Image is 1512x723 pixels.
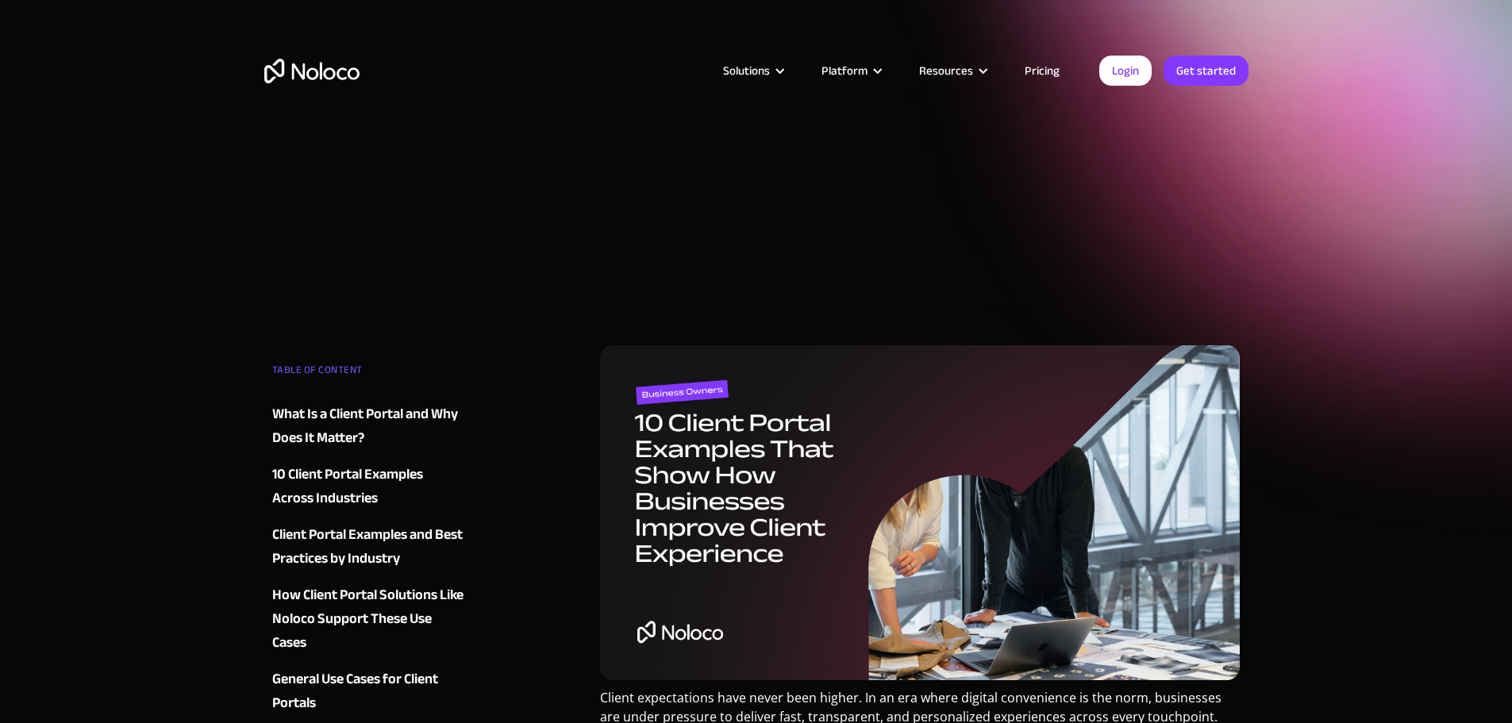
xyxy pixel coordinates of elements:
a: Client Portal Examples and Best Practices by Industry [272,523,464,571]
a: General Use Cases for Client Portals [272,667,464,715]
img: 10 Client Portal Examples That Show How Businesses Improve Client Experience [600,345,1241,680]
a: 10 Client Portal Examples Across Industries [272,463,464,510]
a: What Is a Client Portal and Why Does It Matter? [272,402,464,450]
a: Get started [1164,56,1248,86]
div: Solutions [723,60,770,81]
a: Login [1099,56,1152,86]
a: How Client Portal Solutions Like Noloco Support These Use Cases [272,583,464,655]
div: TABLE OF CONTENT [272,358,464,390]
div: Resources [919,60,973,81]
div: Platform [802,60,899,81]
div: Platform [821,60,868,81]
div: Resources [899,60,1005,81]
a: home [264,59,360,83]
a: Pricing [1005,60,1079,81]
div: Solutions [703,60,802,81]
